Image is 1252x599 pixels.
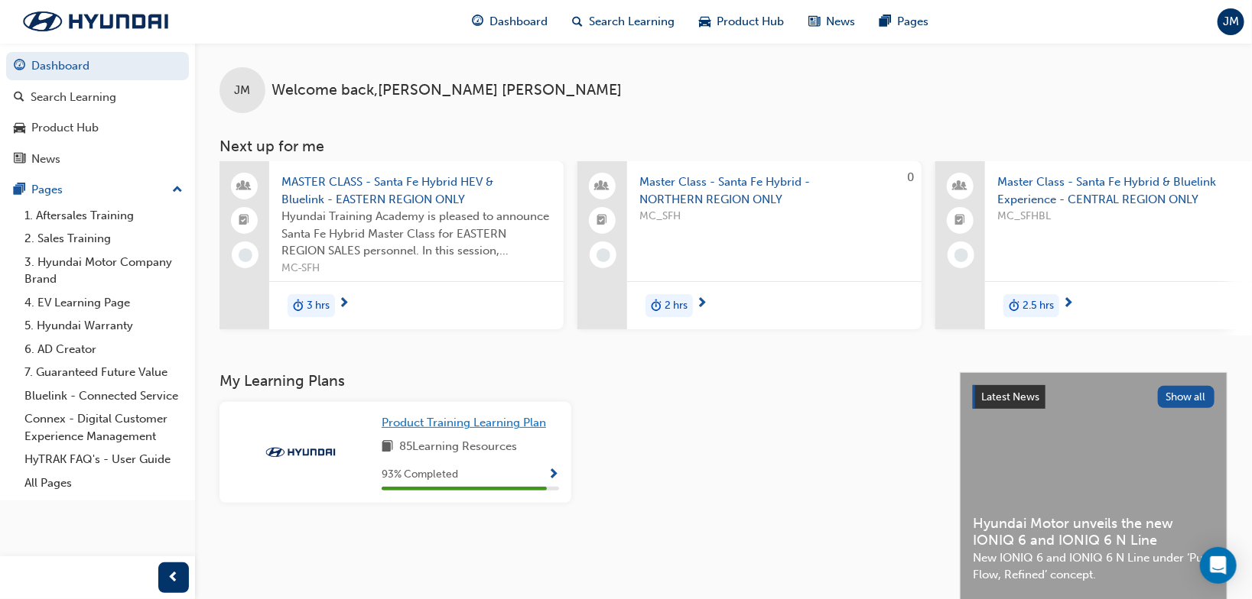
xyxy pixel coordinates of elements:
span: duration-icon [651,296,662,316]
span: 2 hrs [665,297,688,315]
span: learningRecordVerb_NONE-icon [239,248,252,262]
h3: Next up for me [195,138,1252,155]
img: Trak [259,445,343,460]
span: people-icon [597,176,608,196]
a: 1. Aftersales Training [18,204,189,228]
span: car-icon [700,12,711,31]
span: Show Progress [548,468,559,482]
a: All Pages [18,471,189,495]
a: News [6,145,189,173]
span: duration-icon [293,296,304,316]
div: Product Hub [31,119,99,137]
span: 0 [907,170,914,184]
span: News [827,13,856,31]
button: Pages [6,176,189,204]
span: Master Class - Santa Fe Hybrid - NORTHERN REGION ONLY [639,173,909,208]
span: learningRecordVerb_NONE-icon [954,248,968,262]
a: 0Master Class - Santa Fe Hybrid - NORTHERN REGION ONLYMC_SFHduration-icon2 hrs [577,161,922,329]
a: car-iconProduct Hub [688,6,797,37]
span: Product Training Learning Plan [382,416,546,429]
span: pages-icon [880,12,892,31]
span: people-icon [239,176,250,196]
span: New IONIQ 6 and IONIQ 6 N Line under ‘Pure Flow, Refined’ concept. [973,549,1215,584]
button: DashboardSearch LearningProduct HubNews [6,49,189,176]
a: 4. EV Learning Page [18,291,189,315]
h3: My Learning Plans [220,372,935,390]
a: pages-iconPages [868,6,941,37]
span: MASTER CLASS - Santa Fe Hybrid HEV & Bluelink - EASTERN REGION ONLY [281,173,551,208]
button: Show Progress [548,465,559,484]
span: Welcome back , [PERSON_NAME] [PERSON_NAME] [272,82,622,99]
a: news-iconNews [797,6,868,37]
span: next-icon [338,297,350,311]
span: Search Learning [590,13,675,31]
a: Connex - Digital Customer Experience Management [18,407,189,448]
button: JM [1218,8,1244,35]
span: MC_SFH [639,208,909,225]
span: 93 % Completed [382,466,458,484]
span: 2.5 hrs [1023,297,1054,315]
a: HyTRAK FAQ's - User Guide [18,448,189,471]
div: Pages [31,181,63,199]
span: news-icon [809,12,821,31]
span: Dashboard [490,13,548,31]
span: Product Hub [717,13,785,31]
span: people-icon [955,176,966,196]
a: guage-iconDashboard [460,6,561,37]
span: 85 Learning Resources [399,438,517,457]
span: learningRecordVerb_NONE-icon [597,248,610,262]
a: MASTER CLASS - Santa Fe Hybrid HEV & Bluelink - EASTERN REGION ONLYHyundai Training Academy is pl... [220,161,564,329]
a: Bluelink - Connected Service [18,384,189,408]
span: JM [1223,13,1239,31]
a: 3. Hyundai Motor Company Brand [18,251,189,291]
img: Trak [8,5,184,37]
a: Product Training Learning Plan [382,414,552,432]
div: Open Intercom Messenger [1200,547,1237,584]
span: Hyundai Motor unveils the new IONIQ 6 and IONIQ 6 N Line [973,515,1215,549]
span: JM [235,82,251,99]
span: Pages [898,13,929,31]
a: 7. Guaranteed Future Value [18,361,189,384]
a: 2. Sales Training [18,227,189,251]
div: News [31,151,60,168]
span: pages-icon [14,183,25,197]
a: Latest NewsShow all [973,385,1215,410]
span: next-icon [1062,297,1074,311]
a: search-iconSearch Learning [561,6,688,37]
span: booktick-icon [955,211,966,231]
span: search-icon [14,91,24,105]
a: Dashboard [6,52,189,80]
a: 6. AD Creator [18,338,189,361]
span: Latest News [981,390,1039,403]
span: guage-icon [473,12,484,31]
a: Search Learning [6,83,189,112]
div: Search Learning [31,89,116,106]
span: duration-icon [1009,296,1019,316]
span: car-icon [14,121,25,135]
span: booktick-icon [239,211,250,231]
span: prev-icon [168,568,180,588]
span: news-icon [14,153,25,167]
span: search-icon [573,12,584,31]
span: book-icon [382,438,393,457]
button: Show all [1158,386,1215,408]
a: Product Hub [6,114,189,142]
span: next-icon [696,297,707,311]
span: MC-SFH [281,260,551,277]
span: booktick-icon [597,211,608,231]
span: up-icon [172,180,183,200]
span: guage-icon [14,60,25,73]
a: 5. Hyundai Warranty [18,314,189,338]
span: 3 hrs [307,297,330,315]
span: Hyundai Training Academy is pleased to announce Santa Fe Hybrid Master Class for EASTERN REGION S... [281,208,551,260]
